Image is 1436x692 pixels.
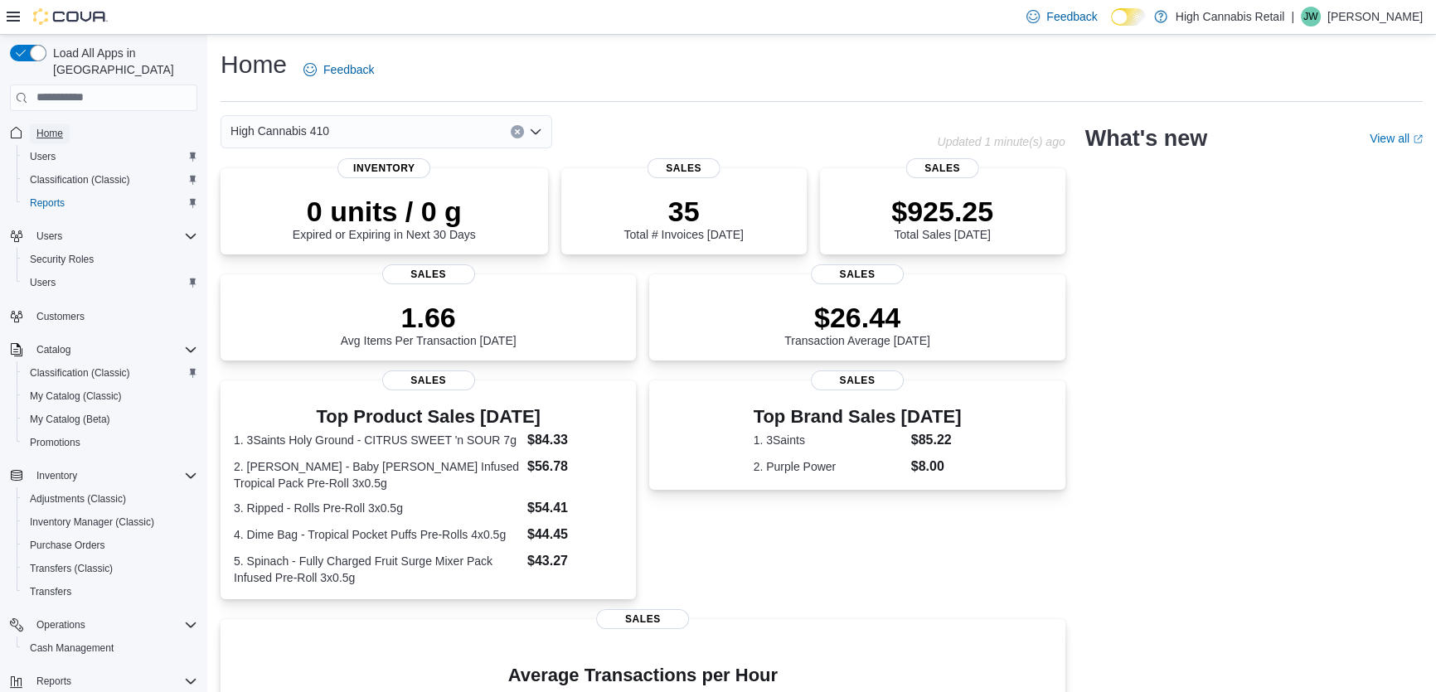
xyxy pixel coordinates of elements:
span: Load All Apps in [GEOGRAPHIC_DATA] [46,45,197,78]
span: Sales [905,158,979,178]
button: Users [30,226,69,246]
span: Adjustments (Classic) [30,492,126,506]
dd: $56.78 [527,457,623,477]
a: Inventory Manager (Classic) [23,512,161,532]
button: Promotions [17,431,204,454]
p: 1.66 [341,301,517,334]
button: Classification (Classic) [17,361,204,385]
span: JW [1303,7,1317,27]
a: Promotions [23,433,87,452]
span: Adjustments (Classic) [23,489,197,509]
button: Classification (Classic) [17,168,204,191]
button: My Catalog (Classic) [17,385,204,408]
span: Catalog [36,343,70,356]
span: Classification (Classic) [30,366,130,380]
a: Classification (Classic) [23,170,137,190]
button: Operations [30,615,92,635]
button: Inventory Manager (Classic) [17,511,204,534]
svg: External link [1413,134,1423,144]
span: Transfers (Classic) [23,559,197,578]
span: Transfers (Classic) [30,562,113,575]
a: Customers [30,307,91,327]
span: High Cannabis 410 [230,121,329,141]
button: Home [3,121,204,145]
a: Adjustments (Classic) [23,489,133,509]
span: Transfers [23,582,197,602]
span: Cash Management [30,641,114,655]
a: Home [30,123,70,143]
button: Catalog [3,338,204,361]
dd: $44.45 [527,525,623,544]
span: Users [30,150,56,163]
span: Operations [30,615,197,635]
span: Sales [382,370,475,390]
button: Transfers [17,580,204,603]
h3: Top Brand Sales [DATE] [754,407,962,427]
span: Purchase Orders [30,539,105,552]
h1: Home [221,48,287,81]
p: $925.25 [891,195,993,228]
span: My Catalog (Classic) [30,390,122,403]
div: Expired or Expiring in Next 30 Days [293,195,476,241]
button: Reports [30,671,78,691]
button: Transfers (Classic) [17,557,204,580]
span: Inventory Manager (Classic) [30,515,154,529]
a: My Catalog (Beta) [23,409,117,429]
button: Customers [3,304,204,328]
span: Reports [23,193,197,213]
button: Users [3,225,204,248]
a: My Catalog (Classic) [23,386,129,406]
h4: Average Transactions per Hour [234,665,1052,685]
span: My Catalog (Beta) [23,409,197,429]
a: Users [23,147,62,167]
button: Open list of options [529,125,542,138]
span: Cash Management [23,638,197,658]
span: Users [23,273,197,293]
p: $26.44 [784,301,930,334]
a: Reports [23,193,71,213]
dd: $85.22 [911,430,962,450]
span: Home [36,127,63,140]
p: High Cannabis Retail [1176,7,1285,27]
span: Inventory [30,466,197,486]
button: Adjustments (Classic) [17,487,204,511]
button: My Catalog (Beta) [17,408,204,431]
span: Sales [811,264,904,284]
span: Reports [30,671,197,691]
a: Cash Management [23,638,120,658]
a: Transfers [23,582,78,602]
span: Promotions [30,436,80,449]
span: Reports [30,196,65,210]
span: Feedback [1046,8,1097,25]
span: My Catalog (Classic) [23,386,197,406]
span: Sales [382,264,475,284]
button: Reports [17,191,204,215]
button: Inventory [30,466,84,486]
dt: 1. 3Saints Holy Ground - CITRUS SWEET 'n SOUR 7g [234,432,521,448]
dt: 2. [PERSON_NAME] - Baby [PERSON_NAME] Infused Tropical Pack Pre-Roll 3x0.5g [234,458,521,491]
input: Dark Mode [1111,8,1146,26]
a: Transfers (Classic) [23,559,119,578]
dd: $43.27 [527,551,623,571]
span: Users [30,276,56,289]
dt: 3. Ripped - Rolls Pre-Roll 3x0.5g [234,500,521,516]
div: Avg Items Per Transaction [DATE] [341,301,517,347]
button: Inventory [3,464,204,487]
span: Customers [30,306,197,327]
button: Operations [3,613,204,636]
span: Catalog [30,340,197,360]
a: Feedback [297,53,381,86]
button: Catalog [30,340,77,360]
a: View allExternal link [1370,132,1423,145]
img: Cova [33,8,108,25]
span: Classification (Classic) [23,170,197,190]
span: Users [30,226,197,246]
p: Updated 1 minute(s) ago [937,135,1065,148]
button: Cash Management [17,636,204,660]
span: Inventory [36,469,77,482]
span: Customers [36,310,85,323]
dd: $84.33 [527,430,623,450]
button: Users [17,271,204,294]
h3: Top Product Sales [DATE] [234,407,623,427]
